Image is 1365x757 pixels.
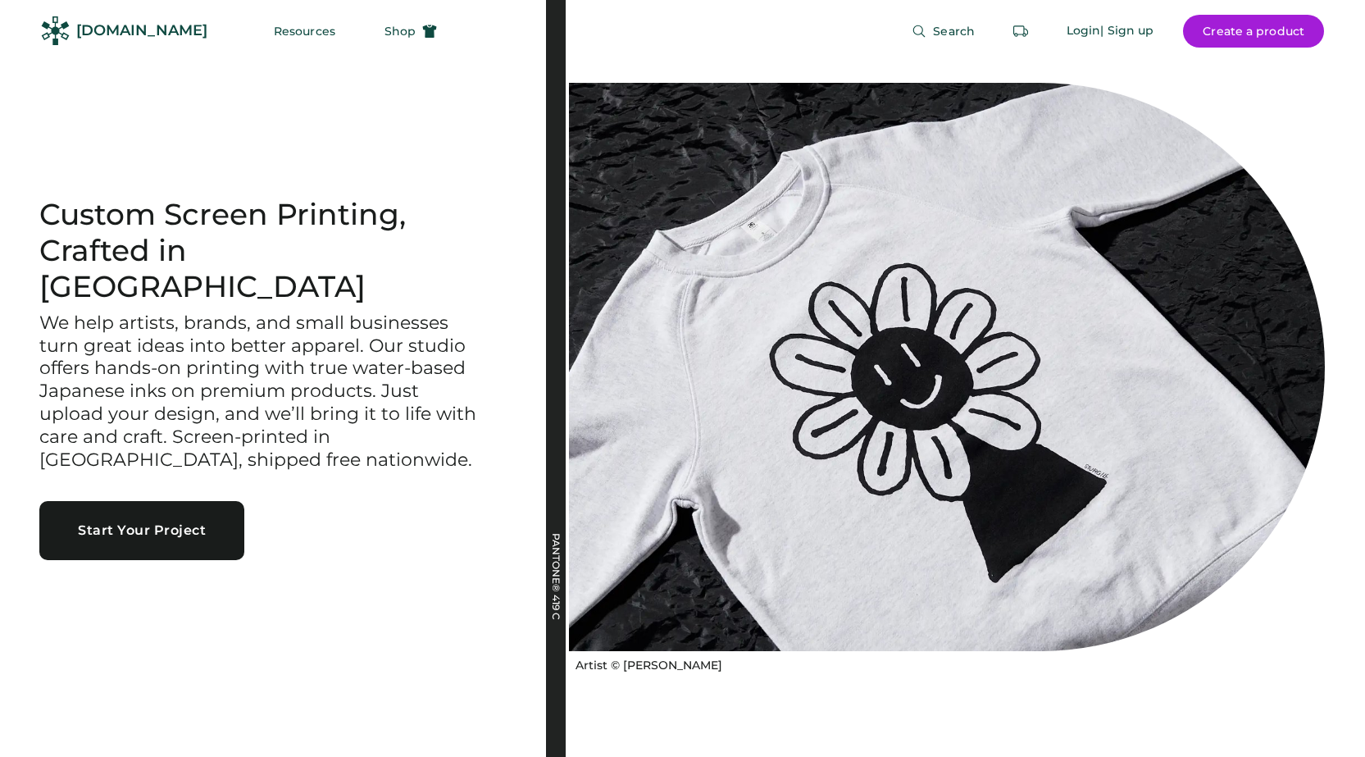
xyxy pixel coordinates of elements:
[1183,15,1324,48] button: Create a product
[254,15,355,48] button: Resources
[1100,23,1153,39] div: | Sign up
[365,15,457,48] button: Shop
[1067,23,1101,39] div: Login
[41,16,70,45] img: Rendered Logo - Screens
[933,25,975,37] span: Search
[569,651,722,674] a: Artist © [PERSON_NAME]
[576,658,722,674] div: Artist © [PERSON_NAME]
[384,25,416,37] span: Shop
[892,15,994,48] button: Search
[551,533,561,697] div: PANTONE® 419 C
[76,21,207,41] div: [DOMAIN_NAME]
[39,501,244,560] button: Start Your Project
[39,312,482,472] h3: We help artists, brands, and small businesses turn great ideas into better apparel. Our studio of...
[1004,15,1037,48] button: Retrieve an order
[39,197,507,305] h1: Custom Screen Printing, Crafted in [GEOGRAPHIC_DATA]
